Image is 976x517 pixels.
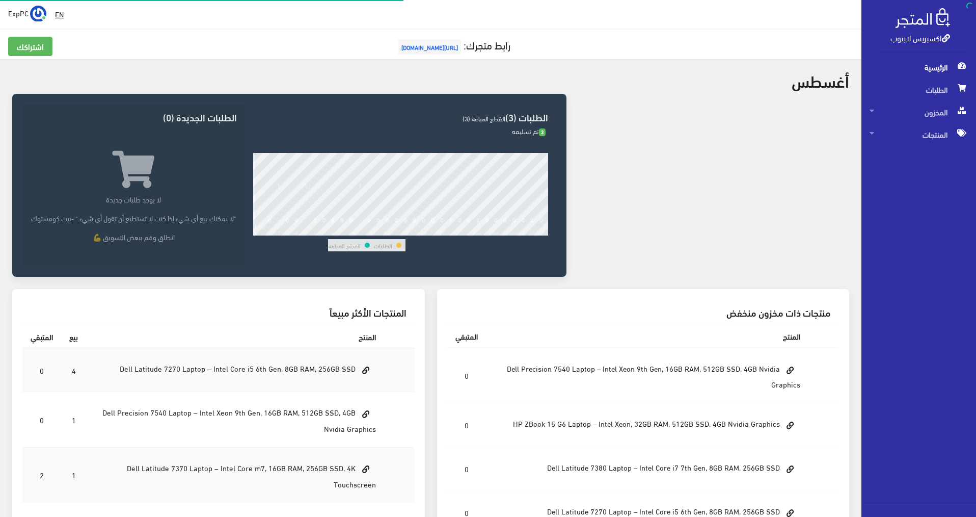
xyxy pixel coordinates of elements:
img: . [896,8,950,28]
div: 12 [366,228,373,236]
a: ... ExpPC [8,5,46,21]
h3: منتجات ذات مخزون منخفض [455,307,831,317]
u: EN [55,8,64,20]
th: المنتج [486,326,809,348]
p: لا يوجد طلبات جديدة [31,194,236,204]
td: 0 [447,348,486,403]
p: "لا يمكنك بيع أي شيء إذا كنت لا تستطيع أن تقول أي شيء." -بيث كومستوك [31,213,236,223]
span: القطع المباعة (3) [463,112,505,124]
th: المتبقي [447,326,486,348]
span: المخزون [870,101,968,123]
span: 3 [539,128,546,136]
div: 24 [475,228,482,236]
div: 8 [331,228,335,236]
div: 2 [277,228,281,236]
th: المنتج [86,326,384,348]
a: اشتراكك [8,37,52,56]
td: Dell Latitude 7370 Laptop – Intel Core m7, 16GB RAM, 256GB SSD, 4K Touchscreen [86,447,384,502]
td: 0 [447,447,486,491]
span: الرئيسية [870,56,968,79]
a: المنتجات [861,123,976,146]
td: 2 [22,447,61,502]
td: 0 [22,392,61,447]
div: 6 [313,228,317,236]
span: [URL][DOMAIN_NAME] [398,39,461,55]
span: ExpPC [8,7,29,19]
th: بيع [61,326,86,348]
th: المتبقي [22,326,61,348]
div: 4 [295,228,299,236]
td: Dell Precision 7540 Laptop – Intel Xeon 9th Gen, 16GB RAM, 512GB SSD, 4GB Nvidia Graphics [486,348,809,403]
span: تم تسليمه [512,125,546,137]
td: 4 [61,348,86,392]
td: 0 [22,348,61,392]
td: Dell Latitude 7270 Laptop – Intel Core i5 6th Gen, 8GB RAM, 256GB SSD [86,348,384,392]
a: اكسبريس لابتوب [890,30,950,45]
div: 30 [529,228,536,236]
td: 1 [61,447,86,502]
td: الطلبات [373,239,393,251]
td: Dell Latitude 7380 Laptop – Intel Core i7 7th Gen, 8GB RAM, 256GB SSD [486,447,809,491]
td: القطع المباعة [328,239,361,251]
h3: الطلبات الجديدة (0) [31,112,236,122]
a: الطلبات [861,79,976,101]
td: Dell Precision 7540 Laptop – Intel Xeon 9th Gen, 16GB RAM, 512GB SSD, 4GB Nvidia Graphics [86,392,384,447]
div: 14 [384,228,391,236]
div: 26 [493,228,500,236]
span: الطلبات [870,79,968,101]
a: الرئيسية [861,56,976,79]
td: HP ZBook 15 G6 Laptop – Intel Xeon, 32GB RAM, 512GB SSD, 4GB Nvidia Graphics [486,403,809,447]
h2: أغسطس [792,71,849,89]
div: 28 [511,228,518,236]
a: رابط متجرك:[URL][DOMAIN_NAME] [396,35,510,54]
p: انطلق وقم ببعض التسويق 💪 [31,231,236,242]
td: 0 [447,403,486,447]
div: 20 [439,228,446,236]
td: 1 [61,392,86,447]
div: 22 [456,228,464,236]
div: 18 [420,228,427,236]
div: 10 [348,228,355,236]
img: ... [30,6,46,22]
span: المنتجات [870,123,968,146]
h3: الطلبات (3) [253,112,548,122]
h3: المنتجات الأكثر مبيعاً [31,307,406,317]
a: المخزون [861,101,976,123]
a: EN [51,5,68,23]
div: 16 [402,228,410,236]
